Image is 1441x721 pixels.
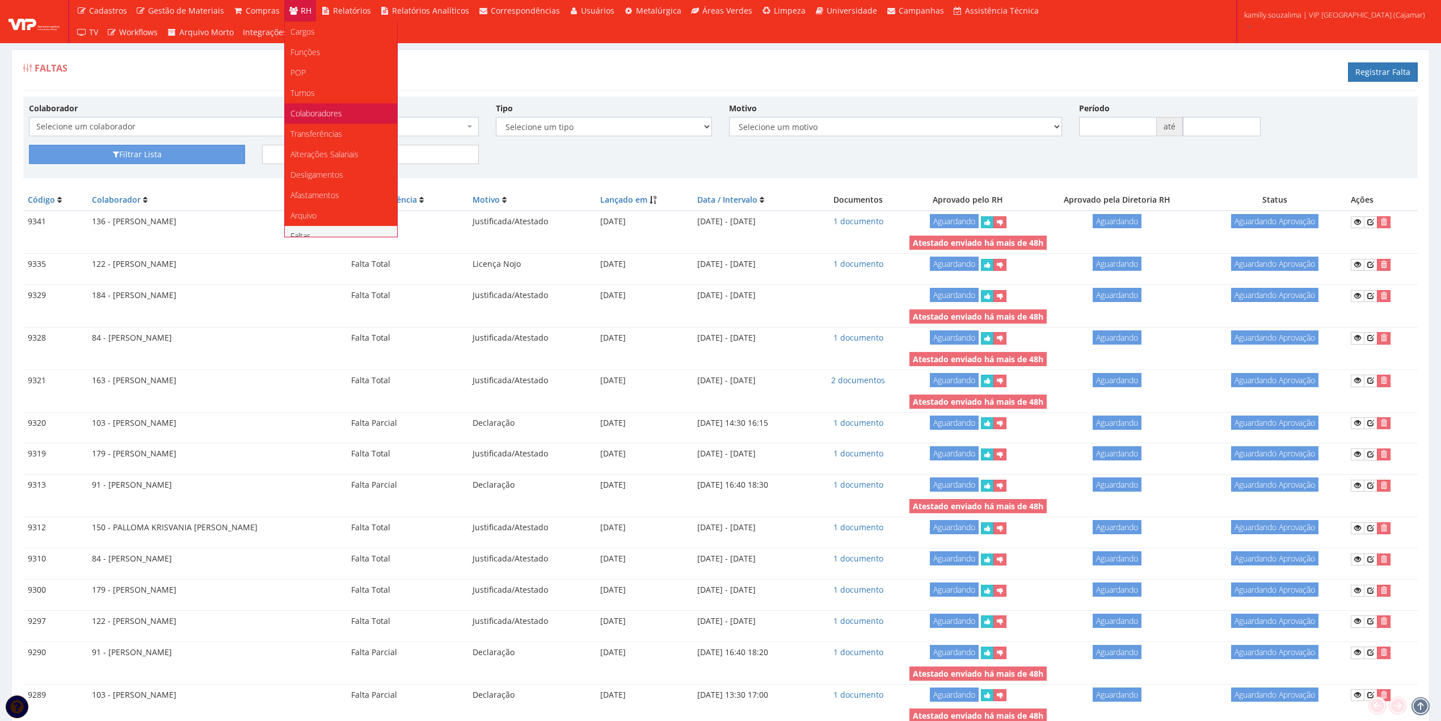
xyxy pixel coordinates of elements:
td: 9289 [23,684,87,706]
span: Aguardando [930,373,979,387]
td: Falta Total [347,610,468,632]
a: 1 documento [833,522,883,533]
td: 179 - [PERSON_NAME] [87,443,347,465]
span: Aguardando Aprovação [1231,214,1318,228]
td: [DATE] 13:30 17:00 [693,684,811,706]
span: Limpeza [774,5,806,16]
a: Motivo [473,194,500,205]
a: Desligamentos [285,165,397,185]
td: [DATE] [596,254,693,275]
span: Aguardando Aprovação [1231,614,1318,628]
a: Lançado em [600,194,647,205]
a: Data / Intervalo [697,194,757,205]
span: Afastamentos [290,190,339,200]
span: Workflows [119,27,158,37]
label: Período [1079,103,1110,114]
span: Aguardando [1093,416,1141,430]
span: Desligamentos [290,169,343,180]
span: kamilly.souzalima | VIP [GEOGRAPHIC_DATA] (Cajamar) [1244,9,1425,20]
a: 1 documento [833,417,883,428]
td: 122 - [PERSON_NAME] [87,254,347,275]
label: Colaborador [29,103,78,114]
td: Declaração [468,475,596,496]
td: Falta Total [347,254,468,275]
span: Arquivo Morto [179,27,234,37]
td: Falta Total [347,211,468,233]
button: Filtrar Lista [29,145,245,164]
a: 1 documento [833,332,883,343]
td: 84 - [PERSON_NAME] [87,327,347,349]
td: [DATE] [596,517,693,539]
span: Aguardando [930,688,979,702]
td: 103 - [PERSON_NAME] [87,412,347,434]
span: Compras [246,5,280,16]
td: Justificada/Atestado [468,610,596,632]
span: Aguardando Aprovação [1231,520,1318,534]
label: Motivo [729,103,757,114]
th: Ações [1346,190,1418,211]
td: [DATE] [596,548,693,570]
td: Falta Parcial [347,642,468,663]
a: Cargos [285,22,397,42]
span: Transferências [290,128,342,139]
td: 184 - [PERSON_NAME] [87,285,347,307]
span: Aguardando [1093,288,1141,302]
img: logo [9,13,60,30]
td: Declaração [468,412,596,434]
a: Arquivo [285,206,397,226]
a: Transferências [285,124,397,144]
a: Arquivo Morto [162,22,238,43]
a: 1 documento [833,479,883,490]
td: Justificada/Atestado [468,285,596,307]
td: 9300 [23,579,87,601]
span: TV [89,27,98,37]
a: 1 documento [833,615,883,626]
span: Colaboradores [290,108,342,119]
span: Aguardando [930,214,979,228]
td: 179 - [PERSON_NAME] [87,579,347,601]
a: Colaboradores [285,103,397,124]
span: Aguardando Aprovação [1231,288,1318,302]
a: 1 documento [833,258,883,269]
span: Aguardando [1093,688,1141,702]
a: Colaborador [92,194,141,205]
span: Aguardando [1093,582,1141,597]
a: 1 documento [833,216,883,227]
span: POP [290,67,306,78]
td: 150 - PALLOMA KRISVANIA [PERSON_NAME] [87,517,347,539]
td: Falta Total [347,327,468,349]
span: Aguardando [1093,446,1141,460]
a: 1 documento [833,553,883,564]
td: [DATE] [596,684,693,706]
a: 1 documento [833,584,883,595]
td: Falta Total [347,285,468,307]
td: 91 - [PERSON_NAME] [87,475,347,496]
td: 9319 [23,443,87,465]
span: Aguardando [930,520,979,534]
td: [DATE] - [DATE] [693,517,811,539]
span: RH [301,5,311,16]
a: 1 documento [833,448,883,459]
td: Falta Total [347,579,468,601]
td: Declaração [468,684,596,706]
span: Aguardando Aprovação [1231,688,1318,702]
td: Falta Parcial [347,684,468,706]
span: Aguardando [930,582,979,597]
td: [DATE] - [DATE] [693,548,811,570]
span: Aguardando Aprovação [1231,645,1318,659]
a: Funções [285,42,397,62]
span: Usuários [581,5,614,16]
td: 136 - [PERSON_NAME] [87,211,347,233]
span: Aguardando [1093,645,1141,659]
a: Integrações [238,22,292,43]
a: POP [285,62,397,83]
td: [DATE] [596,579,693,601]
span: Arquivo [290,210,317,221]
a: Turnos [285,83,397,103]
th: Aprovado pela Diretoria RH [1031,190,1203,211]
span: Selecione um colaborador [36,121,465,132]
td: Justificada/Atestado [468,517,596,539]
td: 9328 [23,327,87,349]
span: Cargos [290,26,315,37]
a: 1 documento [833,647,883,657]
